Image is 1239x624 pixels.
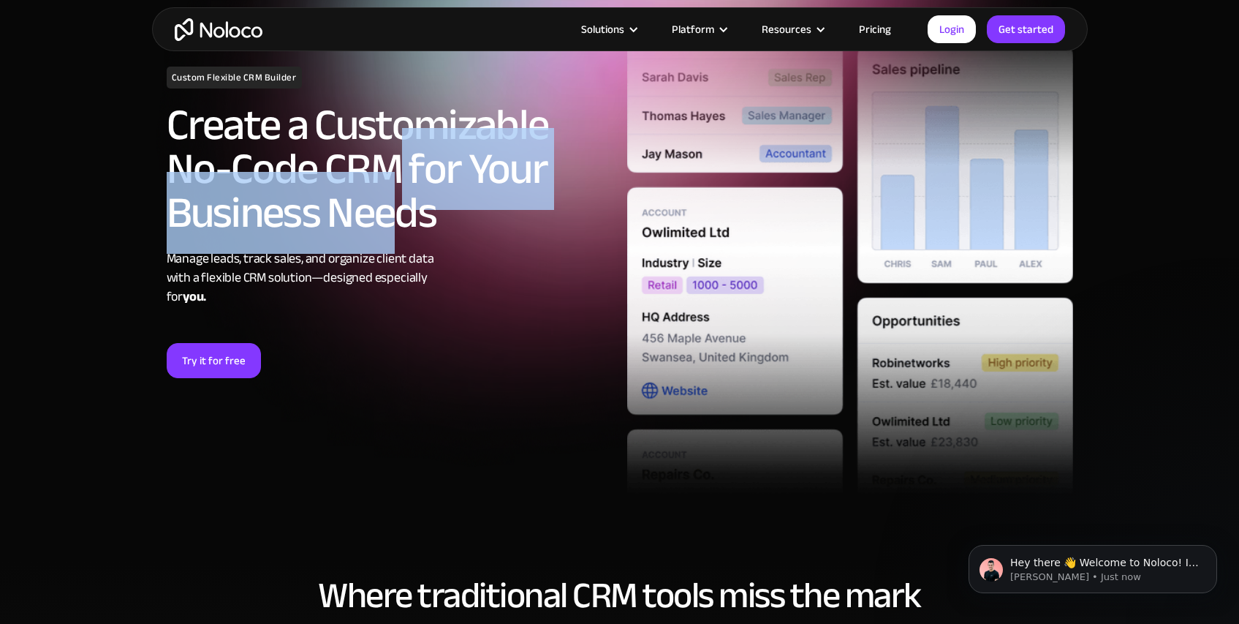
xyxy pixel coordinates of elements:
div: Resources [762,20,811,39]
iframe: Intercom notifications message [947,514,1239,617]
div: Solutions [563,20,653,39]
div: Manage leads, track sales, and organize client data with a flexible CRM solution—designed especia... [167,249,613,307]
a: Pricing [841,20,909,39]
h2: Create a Customizable No-Code CRM for Your Business Needs [167,103,613,235]
div: Platform [672,20,714,39]
a: Login [928,15,976,43]
a: Try it for free [167,343,261,378]
div: Solutions [581,20,624,39]
div: Platform [653,20,743,39]
strong: you. [183,285,206,309]
a: home [175,18,262,41]
h1: Custom Flexible CRM Builder [167,67,302,89]
div: Resources [743,20,841,39]
a: Get started [987,15,1065,43]
h2: Where traditional CRM tools miss the mark [167,576,1073,615]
